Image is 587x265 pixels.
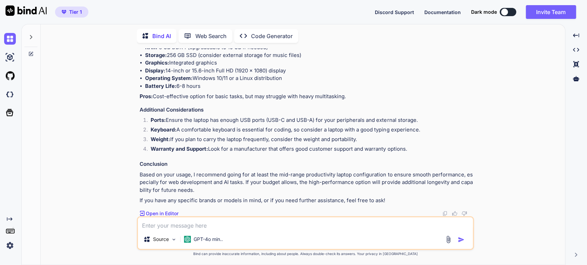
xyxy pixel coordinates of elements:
[526,5,576,19] button: Invite Team
[153,236,169,243] p: Source
[145,74,472,82] li: Windows 10/11 or a Linux distribution
[4,70,16,82] img: githubLight
[461,211,467,216] img: dislike
[458,236,465,243] img: icon
[442,211,448,216] img: copy
[145,59,169,66] strong: Graphics:
[145,136,472,145] li: If you plan to carry the laptop frequently, consider the weight and portability.
[140,106,472,114] h3: Additional Considerations
[145,52,167,58] strong: Storage:
[4,33,16,45] img: chat
[251,32,293,40] p: Code Generator
[140,197,472,205] p: If you have any specific brands or models in mind, or if you need further assistance, feel free t...
[151,146,208,152] strong: Warranty and Support:
[375,9,414,16] button: Discord Support
[62,10,66,14] img: premium
[145,145,472,155] li: Look for a manufacturer that offers good customer support and warranty options.
[424,9,461,15] span: Documentation
[4,51,16,63] img: ai-studio
[452,211,457,216] img: like
[145,51,472,59] li: 256 GB SSD (consider external storage for music files)
[146,210,178,217] p: Open in Editor
[55,7,88,18] button: premiumTier 1
[171,237,177,242] img: Pick Models
[140,171,472,194] p: Based on your usage, I recommend going for at least the mid-range productivity laptop configurati...
[444,235,452,243] img: attachment
[151,126,176,133] strong: Keyboard:
[140,93,472,101] p: Cost-effective option for basic tasks, but may struggle with heavy multitasking.
[145,67,472,75] li: 14-inch or 15.6-inch Full HD (1920 x 1080) display
[375,9,414,15] span: Discord Support
[151,136,170,142] strong: Weight:
[69,9,82,15] span: Tier 1
[145,83,176,89] strong: Battery Life:
[145,59,472,67] li: Integrated graphics
[194,236,223,243] p: GPT-4o min..
[145,82,472,90] li: 6-8 hours
[184,236,191,243] img: GPT-4o mini
[145,75,193,81] strong: Operating System:
[145,67,165,74] strong: Display:
[151,117,166,123] strong: Ports:
[145,126,472,136] li: A comfortable keyboard is essential for coding, so consider a laptop with a good typing experience.
[140,93,153,100] strong: Pros:
[137,251,474,256] p: Bind can provide inaccurate information, including about people. Always double-check its answers....
[195,32,227,40] p: Web Search
[145,116,472,126] li: Ensure the laptop has enough USB ports (USB-C and USB-A) for your peripherals and external storage.
[471,9,497,15] span: Dark mode
[4,89,16,100] img: darkCloudIdeIcon
[6,5,47,16] img: Bind AI
[140,160,472,168] h3: Conclusion
[424,9,461,16] button: Documentation
[4,240,16,251] img: settings
[152,32,171,40] p: Bind AI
